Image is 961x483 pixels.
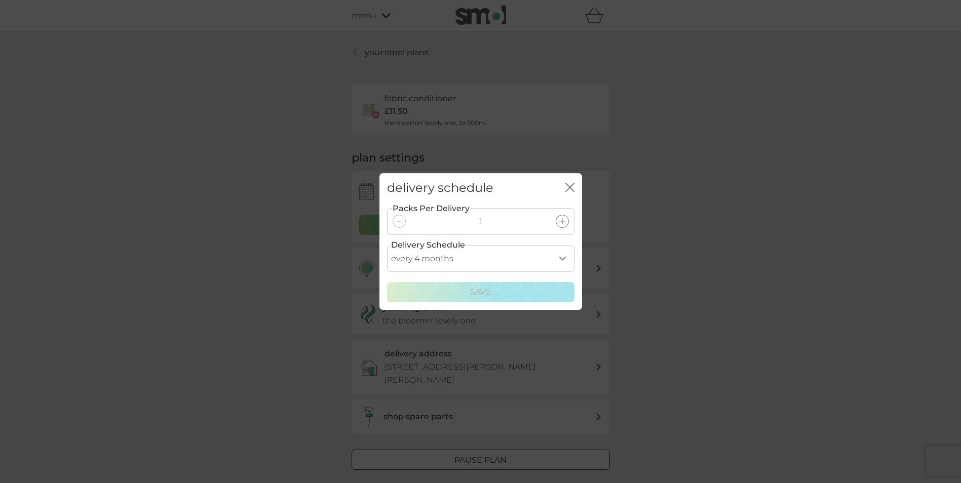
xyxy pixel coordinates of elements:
[391,238,465,252] label: Delivery Schedule
[387,282,574,302] button: Save
[479,215,482,228] p: 1
[387,181,493,195] h2: delivery schedule
[565,183,574,193] button: close
[470,286,491,299] p: Save
[392,202,471,215] label: Packs Per Delivery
